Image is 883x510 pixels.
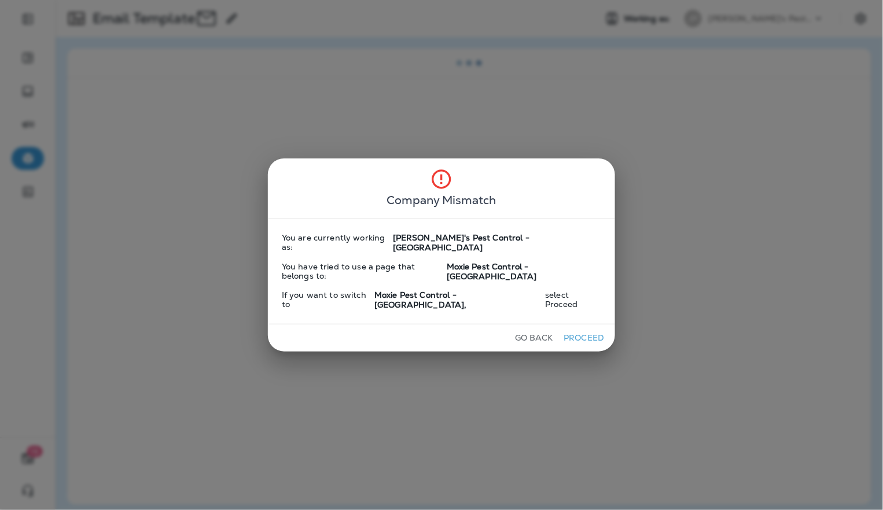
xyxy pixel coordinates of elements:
[373,290,545,310] span: Moxie Pest Control - [GEOGRAPHIC_DATA] ,
[562,329,606,347] button: Proceed
[447,262,601,282] span: Moxie Pest Control - [GEOGRAPHIC_DATA]
[282,233,388,253] span: You are currently working as:
[282,262,442,282] span: You have tried to use a page that belongs to:
[387,191,496,209] span: Company Mismatch
[510,329,558,347] button: Go Back
[393,233,601,253] span: [PERSON_NAME]'s Pest Control - [GEOGRAPHIC_DATA]
[545,290,601,310] span: select Proceed
[282,290,373,310] span: If you want to switch to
